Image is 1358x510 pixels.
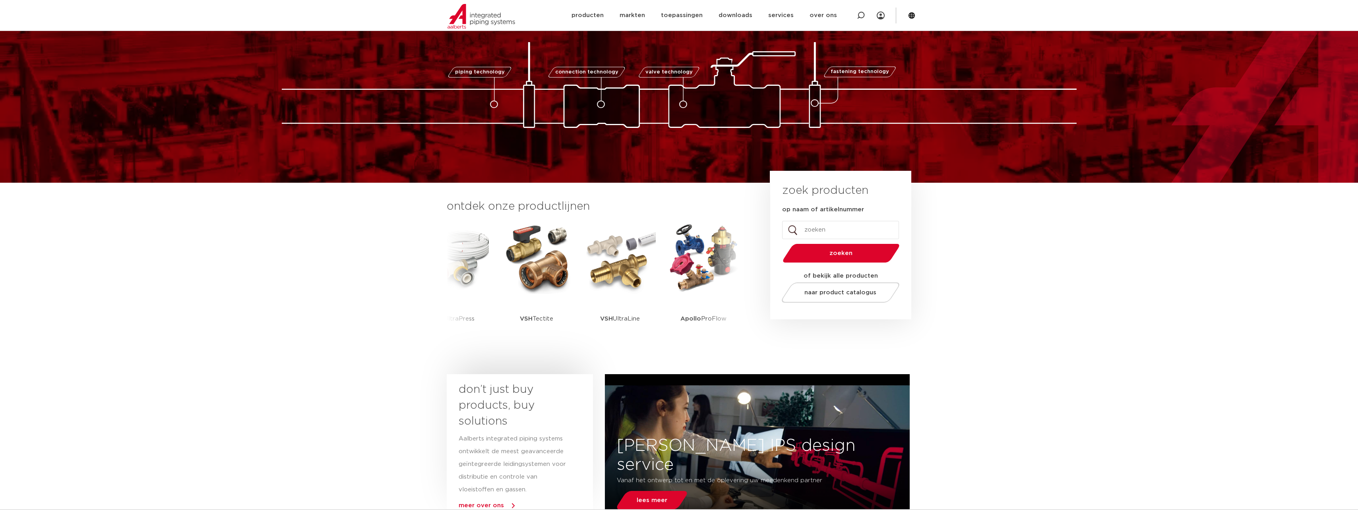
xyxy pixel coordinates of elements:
[680,316,701,322] strong: Apollo
[555,70,618,75] span: connection technology
[782,221,899,239] input: zoeken
[804,273,878,279] strong: of bekijk alle producten
[615,491,690,510] a: lees meer
[431,294,475,344] p: UltraPress
[831,70,889,75] span: fastening technology
[617,474,850,487] p: Vanaf het ontwerp tot en met de oplevering uw meedenkend partner
[637,497,667,503] span: lees meer
[520,294,553,344] p: Tectite
[782,206,864,214] label: op naam of artikelnummer
[803,250,879,256] span: zoeken
[447,199,743,214] h3: ontdek onze productlijnen
[600,294,640,344] p: UltraLine
[804,290,876,296] span: naar product catalogus
[782,183,868,199] h3: zoek producten
[779,243,903,263] button: zoeken
[417,222,489,344] a: UltraPress
[455,70,505,75] span: piping technology
[605,436,910,474] h3: [PERSON_NAME] IPS design service
[459,502,504,508] a: meer over ons
[501,222,572,344] a: VSHTectite
[459,382,567,429] h3: don’t just buy products, buy solutions
[584,222,656,344] a: VSHUltraLine
[645,70,693,75] span: valve technology
[520,316,533,322] strong: VSH
[600,316,613,322] strong: VSH
[779,282,901,303] a: naar product catalogus
[459,433,567,496] p: Aalberts integrated piping systems ontwikkelt de meest geavanceerde geïntegreerde leidingsystemen...
[680,294,726,344] p: ProFlow
[668,222,739,344] a: ApolloProFlow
